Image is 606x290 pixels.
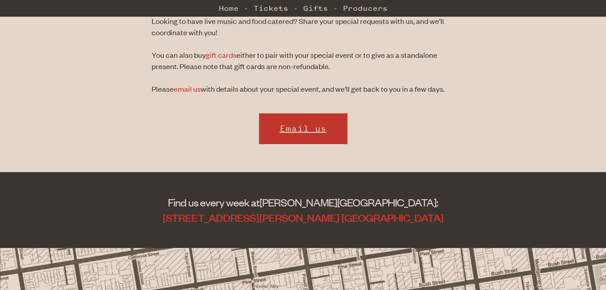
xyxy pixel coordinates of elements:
[341,210,444,224] span: [GEOGRAPHIC_DATA]
[259,195,438,209] span: [PERSON_NAME][GEOGRAPHIC_DATA]:
[152,83,455,94] p: Please with details about your special event, and we’ll get back to you in a few days.
[87,195,520,225] address: Find us every week at
[152,49,455,72] p: You can also buy either to pair with your special event or to give as a standalone present. Pleas...
[152,15,455,38] p: Looking to have live music and food catered? Share your special requests with us, and we’ll coord...
[258,112,348,145] a: Email us
[174,84,201,94] a: email us
[162,210,339,224] span: [STREET_ADDRESS][PERSON_NAME]
[206,50,236,60] a: gift cards
[162,210,444,224] a: [STREET_ADDRESS][PERSON_NAME] [GEOGRAPHIC_DATA]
